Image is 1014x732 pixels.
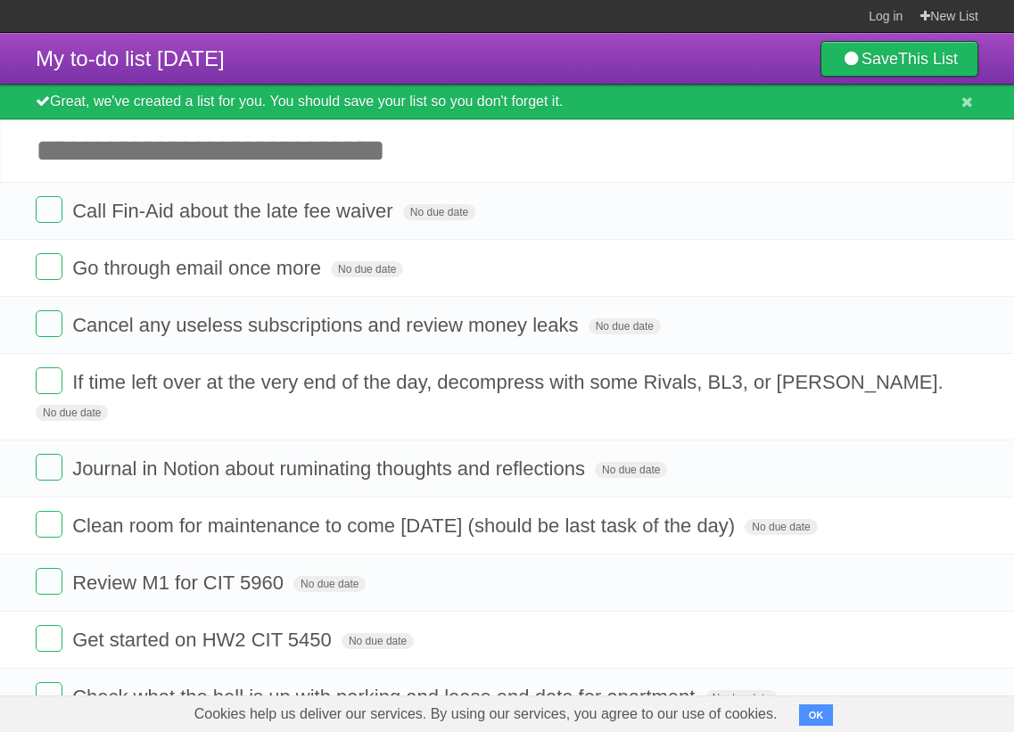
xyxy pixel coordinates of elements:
[177,696,796,732] span: Cookies help us deliver our services. By using our services, you agree to our use of cookies.
[72,686,699,708] span: Check what the hell is up with parking and lease end date for apartment
[36,310,62,337] label: Done
[342,633,414,649] span: No due date
[36,568,62,595] label: Done
[898,50,958,68] b: This List
[595,462,667,478] span: No due date
[36,454,62,481] label: Done
[745,519,817,535] span: No due date
[36,46,225,70] span: My to-do list [DATE]
[72,457,589,480] span: Journal in Notion about ruminating thoughts and reflections
[36,367,62,394] label: Done
[72,371,948,393] span: If time left over at the very end of the day, decompress with some Rivals, BL3, or [PERSON_NAME].
[331,261,403,277] span: No due date
[72,257,326,279] span: Go through email once more
[72,200,398,222] span: Call Fin-Aid about the late fee waiver
[36,405,108,421] span: No due date
[36,511,62,538] label: Done
[799,704,834,726] button: OK
[36,196,62,223] label: Done
[36,682,62,709] label: Done
[72,314,582,336] span: Cancel any useless subscriptions and review money leaks
[293,576,366,592] span: No due date
[72,629,336,651] span: Get started on HW2 CIT 5450
[72,514,739,537] span: Clean room for maintenance to come [DATE] (should be last task of the day)
[705,690,778,706] span: No due date
[36,253,62,280] label: Done
[820,41,978,77] a: SaveThis List
[589,318,661,334] span: No due date
[72,572,288,594] span: Review M1 for CIT 5960
[403,204,475,220] span: No due date
[36,625,62,652] label: Done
